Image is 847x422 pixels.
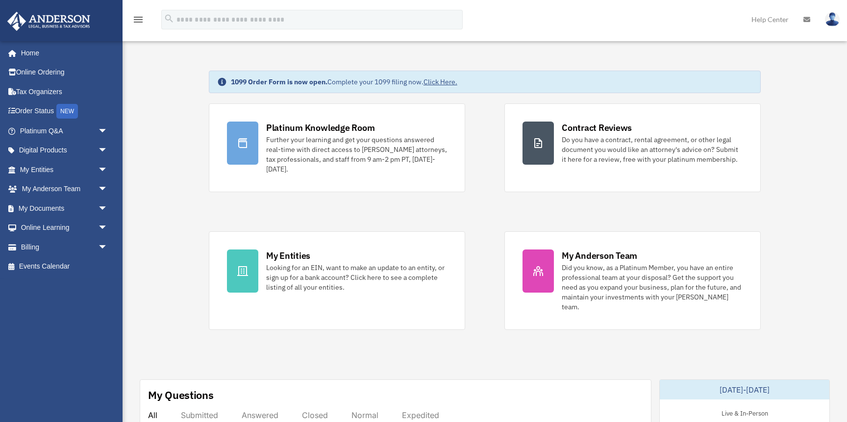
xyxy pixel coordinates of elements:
a: Online Ordering [7,63,123,82]
div: Closed [302,410,328,420]
a: Tax Organizers [7,82,123,101]
a: My Anderson Teamarrow_drop_down [7,179,123,199]
i: menu [132,14,144,25]
a: Home [7,43,118,63]
div: Expedited [402,410,439,420]
div: [DATE]-[DATE] [660,380,829,399]
a: Online Learningarrow_drop_down [7,218,123,238]
div: Normal [351,410,378,420]
a: Click Here. [423,77,457,86]
div: Did you know, as a Platinum Member, you have an entire professional team at your disposal? Get th... [562,263,743,312]
div: All [148,410,157,420]
span: arrow_drop_down [98,121,118,141]
a: Platinum Q&Aarrow_drop_down [7,121,123,141]
a: Order StatusNEW [7,101,123,122]
div: Submitted [181,410,218,420]
a: My Entities Looking for an EIN, want to make an update to an entity, or sign up for a bank accoun... [209,231,465,330]
img: User Pic [825,12,840,26]
a: Billingarrow_drop_down [7,237,123,257]
a: Digital Productsarrow_drop_down [7,141,123,160]
a: Platinum Knowledge Room Further your learning and get your questions answered real-time with dire... [209,103,465,192]
div: Complete your 1099 filing now. [231,77,457,87]
div: Looking for an EIN, want to make an update to an entity, or sign up for a bank account? Click her... [266,263,447,292]
span: arrow_drop_down [98,160,118,180]
div: Contract Reviews [562,122,632,134]
div: Live & In-Person [714,407,776,418]
span: arrow_drop_down [98,141,118,161]
i: search [164,13,174,24]
a: Events Calendar [7,257,123,276]
a: menu [132,17,144,25]
strong: 1099 Order Form is now open. [231,77,327,86]
div: NEW [56,104,78,119]
a: My Anderson Team Did you know, as a Platinum Member, you have an entire professional team at your... [504,231,761,330]
a: My Documentsarrow_drop_down [7,199,123,218]
div: Further your learning and get your questions answered real-time with direct access to [PERSON_NAM... [266,135,447,174]
a: My Entitiesarrow_drop_down [7,160,123,179]
span: arrow_drop_down [98,237,118,257]
div: My Entities [266,249,310,262]
img: Anderson Advisors Platinum Portal [4,12,93,31]
a: Contract Reviews Do you have a contract, rental agreement, or other legal document you would like... [504,103,761,192]
div: My Anderson Team [562,249,637,262]
div: Platinum Knowledge Room [266,122,375,134]
div: Answered [242,410,278,420]
span: arrow_drop_down [98,218,118,238]
div: My Questions [148,388,214,402]
span: arrow_drop_down [98,199,118,219]
div: Do you have a contract, rental agreement, or other legal document you would like an attorney's ad... [562,135,743,164]
span: arrow_drop_down [98,179,118,199]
